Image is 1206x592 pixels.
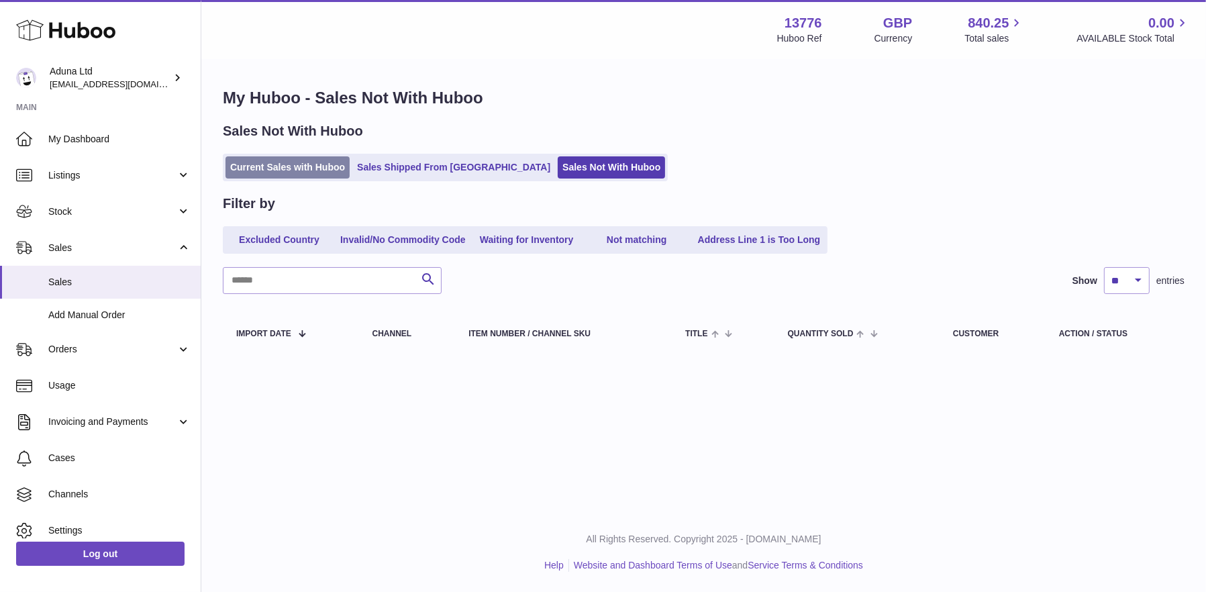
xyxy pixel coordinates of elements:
a: Address Line 1 is Too Long [693,229,825,251]
span: My Dashboard [48,133,191,146]
strong: GBP [883,14,912,32]
a: Help [544,560,564,571]
a: Sales Shipped From [GEOGRAPHIC_DATA] [352,156,555,179]
span: Title [685,330,707,338]
div: Channel [372,330,442,338]
span: [EMAIL_ADDRESS][DOMAIN_NAME] [50,79,197,89]
img: foyin.fagbemi@aduna.com [16,68,36,88]
a: Current Sales with Huboo [225,156,350,179]
span: Add Manual Order [48,309,191,322]
a: Log out [16,542,185,566]
span: Sales [48,242,177,254]
h1: My Huboo - Sales Not With Huboo [223,87,1185,109]
li: and [569,559,863,572]
div: Huboo Ref [777,32,822,45]
a: Waiting for Inventory [473,229,581,251]
div: Action / Status [1059,330,1171,338]
span: Orders [48,343,177,356]
div: Currency [874,32,913,45]
div: Item Number / Channel SKU [468,330,658,338]
h2: Sales Not With Huboo [223,122,363,140]
span: Import date [236,330,291,338]
span: Settings [48,524,191,537]
span: Usage [48,379,191,392]
span: 0.00 [1148,14,1174,32]
span: entries [1156,275,1185,287]
strong: 13776 [785,14,822,32]
div: Customer [953,330,1032,338]
p: All Rights Reserved. Copyright 2025 - [DOMAIN_NAME] [212,533,1195,546]
span: 840.25 [968,14,1009,32]
div: Aduna Ltd [50,65,170,91]
span: Sales [48,276,191,289]
a: Service Terms & Conditions [748,560,863,571]
a: 0.00 AVAILABLE Stock Total [1076,14,1190,45]
span: Cases [48,452,191,464]
span: AVAILABLE Stock Total [1076,32,1190,45]
a: 840.25 Total sales [964,14,1024,45]
span: Listings [48,169,177,182]
a: Website and Dashboard Terms of Use [574,560,732,571]
h2: Filter by [223,195,275,213]
a: Excluded Country [225,229,333,251]
span: Quantity Sold [788,330,854,338]
span: Invoicing and Payments [48,415,177,428]
a: Not matching [583,229,691,251]
span: Stock [48,205,177,218]
label: Show [1072,275,1097,287]
a: Sales Not With Huboo [558,156,665,179]
span: Total sales [964,32,1024,45]
a: Invalid/No Commodity Code [336,229,470,251]
span: Channels [48,488,191,501]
